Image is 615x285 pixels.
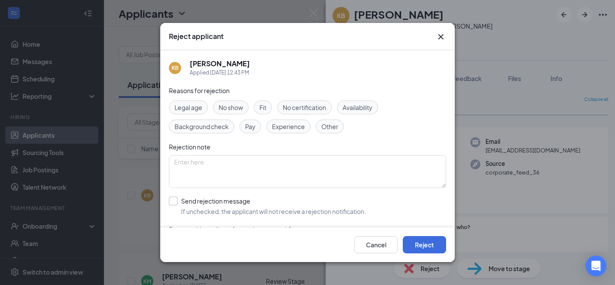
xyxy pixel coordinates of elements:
span: Reasons for rejection [169,87,230,94]
svg: Cross [436,32,446,42]
h3: Reject applicant [169,32,223,41]
div: Open Intercom Messenger [586,256,606,276]
span: No show [219,103,243,112]
span: Background check [175,122,229,131]
h5: [PERSON_NAME] [190,59,250,68]
span: Fit [259,103,266,112]
span: Remove this applicant from talent network? [169,225,291,233]
button: Reject [403,236,446,253]
span: Experience [272,122,305,131]
button: Cancel [354,236,398,253]
span: Rejection note [169,143,210,151]
button: Close [436,32,446,42]
div: Applied [DATE] 12:43 PM [190,68,250,77]
div: KB [172,64,178,71]
span: Legal age [175,103,202,112]
span: No certification [283,103,326,112]
span: Other [321,122,338,131]
span: Pay [245,122,256,131]
span: Availability [343,103,372,112]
